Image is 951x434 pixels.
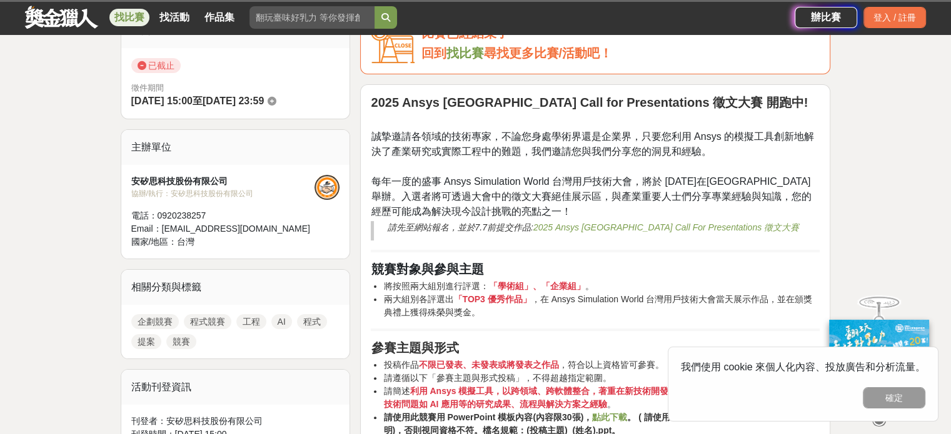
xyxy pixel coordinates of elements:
span: 已截止 [131,58,181,73]
strong: 競賽對象與參與主題 [371,262,483,276]
a: 提案 [131,334,161,349]
div: 刊登者： 安矽思科技股份有限公司 [131,415,340,428]
div: 相關分類與標籤 [121,270,350,305]
span: 徵件期間 [131,83,164,92]
button: 確定 [863,387,925,408]
span: 誠摯邀請各領域的技術專家，不論您身處學術界還是企業界，只要您利用 Ansys 的模擬工具創新地解決了產業研究或實際工程中的難題，我們邀請您與我們分享您的洞見和經驗。 [371,131,813,157]
strong: 利用 Ansys 模擬工具，以跨領域、跨軟體整合，著重在新技術開發及問題解決的應用；或單一軟體解決新技術問題如 AI 應用等的研究成果、流程與解決方案之經驗 [383,386,817,409]
strong: 「學術組」、「企業組」 [488,281,585,291]
li: 請遵循以下「參賽主題與形式投稿」，不得超越指定範圍。 [383,372,820,385]
strong: 請使用此競賽用 PowerPoint 模板內容(內容限30張)， [383,412,592,422]
a: 辦比賽 [795,7,857,28]
span: 國家/地區： [131,237,178,247]
a: 2025 Ansys [GEOGRAPHIC_DATA] Call For Presentations 徵文大賽 [533,222,799,232]
a: 程式 [297,314,327,329]
div: 協辦/執行： 安矽思科技股份有限公司 [131,188,315,199]
a: 程式競賽 [184,314,231,329]
div: 安矽思科技股份有限公司 [131,175,315,188]
div: Email： [EMAIL_ADDRESS][DOMAIN_NAME] [131,222,315,235]
strong: 「TOP3 優秀作品」 [453,294,531,304]
span: 我們使用 cookie 來個人化內容、投放廣告和分析流量。 [681,362,925,372]
li: 將按照兩大組別進行評選： 。 [383,280,820,293]
div: 登入 / 註冊 [863,7,926,28]
li: 請簡述 。 [383,385,820,411]
div: 主辦單位 [121,130,350,165]
img: Icon [371,23,415,64]
a: 競賽 [166,334,196,349]
span: 台灣 [177,237,194,247]
li: 兩大組別各評選出 ，在 Ansys Simulation World 台灣用戶技術大會當天展示作品，並在頒獎典禮上獲得殊榮與獎金。 [383,293,820,319]
span: [DATE] 23:59 [203,96,264,106]
div: 電話： 0920238257 [131,209,315,222]
a: 點此下載 [592,412,627,422]
strong: 參賽主題與形式 [371,341,458,355]
a: AI [271,314,292,329]
strong: 不限已發表、未發表或將發表之作品 [418,360,558,370]
span: [DATE] 15:00 [131,96,193,106]
span: 尋找更多比賽/活動吧！ [483,46,612,60]
img: ff197300-f8ee-455f-a0ae-06a3645bc375.jpg [829,320,929,403]
a: 找活動 [154,9,194,26]
a: 工程 [236,314,266,329]
span: 回到 [421,46,446,60]
li: 投稿作品 ，符合以上資格皆可參賽。 [383,358,820,372]
a: 找比賽 [446,46,483,60]
a: 作品集 [199,9,239,26]
input: 翻玩臺味好乳力 等你發揮創意！ [249,6,375,29]
a: 企劃競賽 [131,314,179,329]
p: 請先至網站報名，並於7.7前提交作品: [387,221,807,234]
span: 每年一度的盛事 Ansys Simulation World 台灣用戶技術大會，將於 [DATE]在[GEOGRAPHIC_DATA]舉辦。入選者將可透過大會中的徵文大賽絕佳展示區，與產業重要人... [371,176,811,217]
div: 活動刊登資訊 [121,370,350,405]
span: 至 [193,96,203,106]
a: 找比賽 [109,9,149,26]
strong: 2025 Ansys [GEOGRAPHIC_DATA] Call for Presentations 徵文大賽 開跑中! [371,96,808,109]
